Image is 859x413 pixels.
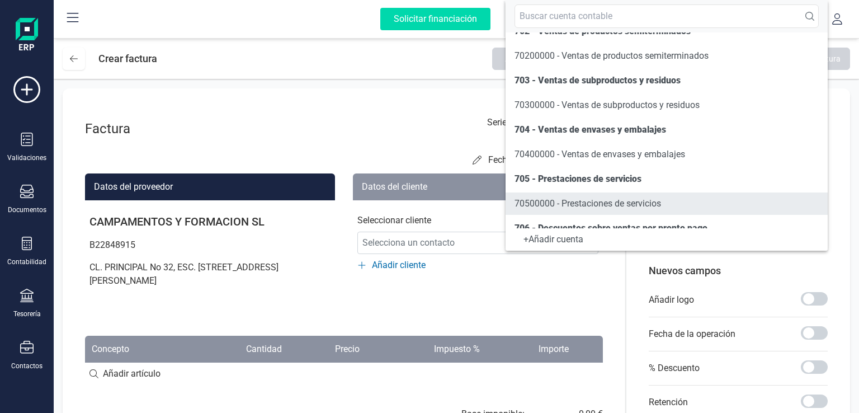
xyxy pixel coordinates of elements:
span: 70400000 - Ventas de envases y embalajes [515,149,685,159]
span: 703 - Ventas de subproductos y residuos [515,75,681,86]
div: Contabilidad [7,257,46,266]
th: Concepto [85,336,188,363]
img: Logo Finanedi [16,18,38,54]
div: Tesorería [13,309,41,318]
p: Fecha de emisión: [505,140,603,153]
p: Fecha de vencimiento: [488,153,603,167]
span: 70200000 - Ventas de productos semiterminados [515,50,709,61]
div: Validaciones [7,153,46,162]
p: Añadir logo [649,293,694,307]
li: 70200000 - Ventas de productos semiterminados [506,45,828,67]
span: 704 - Ventas de envases y embalajes [515,124,666,135]
span: 70500000 - Prestaciones de servicios [515,198,661,209]
th: Importe [487,336,575,363]
th: Impuesto % [366,336,487,363]
div: Documentos [8,205,46,214]
p: Retención [649,396,688,409]
th: Precio [289,336,366,363]
div: + Añadir cuenta [515,237,819,242]
button: Solicitar financiación [367,1,504,37]
p: Nuevos campos [649,263,828,279]
div: Datos del proveedor [85,173,335,200]
button: Asociar documentos [492,48,589,70]
p: Fecha de la operación [649,327,735,341]
div: Datos del cliente [353,173,603,200]
li: 70300000 - Ventas de subproductos y residuos [506,94,828,116]
label: Serie : [487,116,509,129]
th: Cantidad [188,336,289,363]
li: 70400000 - Ventas de envases y embalajes [506,143,828,166]
div: Contactos [11,362,43,370]
div: Factura [85,120,174,138]
input: Buscar cuenta contable [515,4,819,28]
li: 70500000 - Prestaciones de servicios [506,193,828,215]
p: CL. PRINCIPAL No 32, ESC. [STREET_ADDRESS][PERSON_NAME] [85,256,335,292]
span: 705 - Prestaciones de servicios [515,173,641,184]
div: Solicitar financiación [380,8,490,30]
p: % Descuento [649,362,700,375]
div: Crear factura [98,48,157,70]
span: Selecciona un contacto [358,232,577,254]
p: CAMPAMENTOS Y FORMACION SL [85,209,335,234]
p: B22848915 [85,234,335,256]
span: 706 - Descuentos sobre ventas por pronto pago [515,223,707,233]
span: 70300000 - Ventas de subproductos y residuos [515,100,700,110]
span: Añadir cliente [372,259,426,272]
p: Seleccionar cliente [357,214,598,227]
